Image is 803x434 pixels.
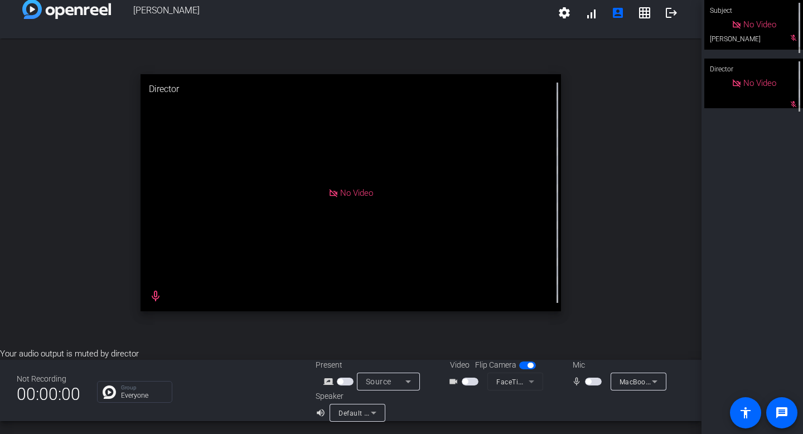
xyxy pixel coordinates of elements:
[316,406,329,419] mat-icon: volume_up
[448,375,462,388] mat-icon: videocam_outline
[340,188,373,198] span: No Video
[316,359,427,371] div: Present
[450,359,470,371] span: Video
[366,377,391,386] span: Source
[704,59,803,80] div: Director
[743,20,776,30] span: No Video
[558,6,571,20] mat-icon: settings
[611,6,625,20] mat-icon: account_box
[572,375,585,388] mat-icon: mic_none
[475,359,516,371] span: Flip Camera
[775,406,789,419] mat-icon: message
[121,385,166,390] p: Group
[562,359,673,371] div: Mic
[743,78,776,88] span: No Video
[620,377,733,386] span: MacBook Pro Microphone (Built-in)
[739,406,752,419] mat-icon: accessibility
[338,408,473,417] span: Default - MacBook Pro Speakers (Built-in)
[103,385,116,399] img: Chat Icon
[121,392,166,399] p: Everyone
[323,375,337,388] mat-icon: screen_share_outline
[17,380,80,408] span: 00:00:00
[665,6,678,20] mat-icon: logout
[17,373,80,385] div: Not Recording
[141,74,562,104] div: Director
[316,390,383,402] div: Speaker
[638,6,651,20] mat-icon: grid_on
